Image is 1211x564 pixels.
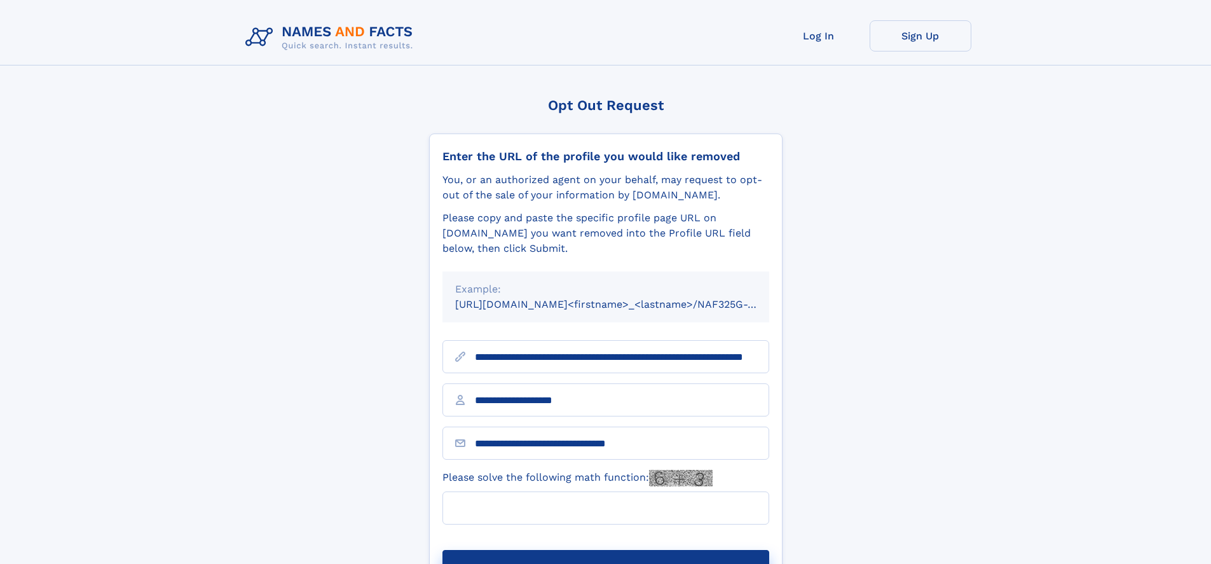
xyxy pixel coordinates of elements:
small: [URL][DOMAIN_NAME]<firstname>_<lastname>/NAF325G-xxxxxxxx [455,298,793,310]
div: Opt Out Request [429,97,783,113]
div: Please copy and paste the specific profile page URL on [DOMAIN_NAME] you want removed into the Pr... [442,210,769,256]
label: Please solve the following math function: [442,470,713,486]
div: Example: [455,282,756,297]
div: You, or an authorized agent on your behalf, may request to opt-out of the sale of your informatio... [442,172,769,203]
div: Enter the URL of the profile you would like removed [442,149,769,163]
a: Sign Up [870,20,971,52]
img: Logo Names and Facts [240,20,423,55]
a: Log In [768,20,870,52]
